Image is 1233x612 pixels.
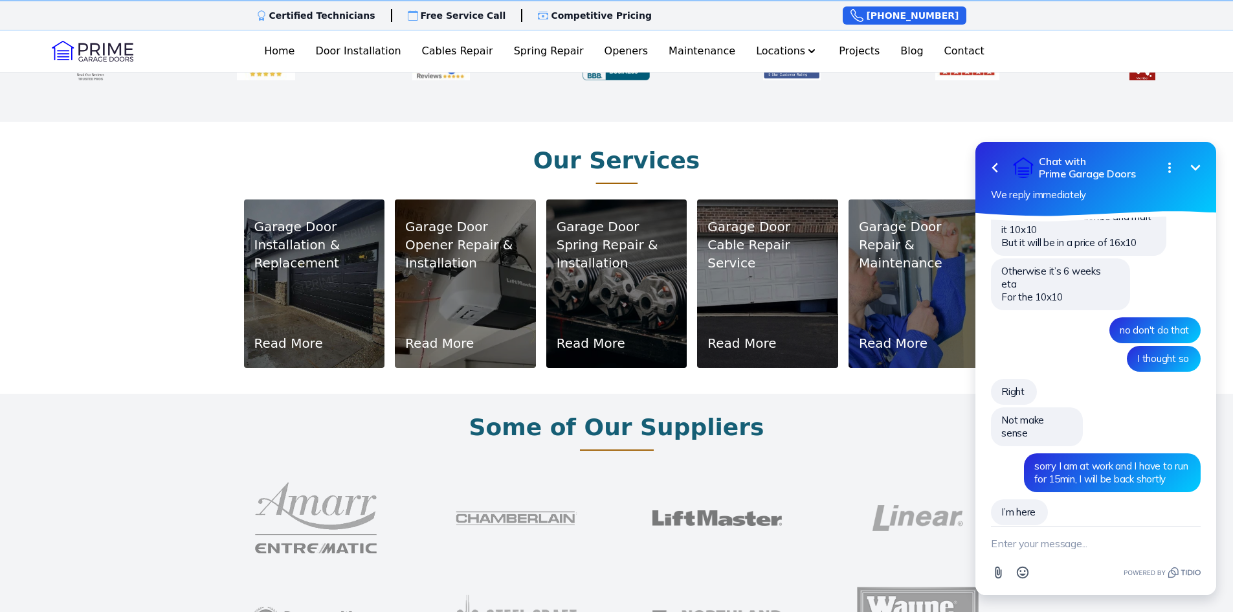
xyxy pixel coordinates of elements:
[259,38,300,64] a: Home
[310,38,406,64] a: Door Installation
[405,218,526,272] a: Garage Door Opener Repair & Installation
[251,466,381,570] img: amarr garage doors
[269,9,375,22] p: Certified Technicians
[859,218,979,236] p: Garage Door
[557,218,677,272] a: Garage Door Spring Repair & Installation
[895,38,928,64] a: Blog
[859,218,979,272] a: Garage Door Repair & Maintenance
[417,38,498,64] a: Cables Repair
[859,236,979,272] p: Repair & Maintenance
[707,334,776,352] a: Read More
[663,38,740,64] a: Maintenance
[405,236,526,272] p: Opener Repair & Installation
[843,6,966,25] a: [PHONE_NUMBER]
[405,334,474,352] a: Read More
[244,199,385,368] img: garage door installation company calgary
[652,466,782,570] img: clopay garage
[254,218,375,272] a: Garage Door Installation & Replacement
[557,218,677,236] p: Garage Door
[254,218,375,236] p: Garage Door
[254,236,375,272] p: Installation & Replacement
[853,466,983,570] img: clopay garage
[546,199,687,368] img: Garage door spring repair
[533,148,700,174] h2: Our Services
[959,113,1233,612] iframe: Tidio Chat
[509,38,589,64] a: Spring Repair
[551,9,652,22] p: Competitive Pricing
[557,236,677,272] p: Spring Repair & Installation
[697,199,838,368] img: Best garage door cable repair services
[395,199,536,368] img: Garage door opener repair service
[52,41,133,62] img: Logo
[751,38,823,64] button: Locations
[421,9,506,22] p: Free Service Call
[834,38,885,64] a: Projects
[849,199,990,368] img: 24/7 garage door repair service
[707,218,828,272] a: Garage Door Cable Repair Service
[557,334,625,352] a: Read More
[405,218,526,236] p: Garage Door
[469,414,764,440] h2: Some of Our Suppliers
[707,218,828,236] p: Garage Door
[707,236,828,272] p: Cable Repair Service
[599,38,654,64] a: Openers
[254,334,323,352] a: Read More
[859,334,928,352] a: Read More
[939,38,990,64] a: Contact
[452,466,581,570] img: clopay garage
